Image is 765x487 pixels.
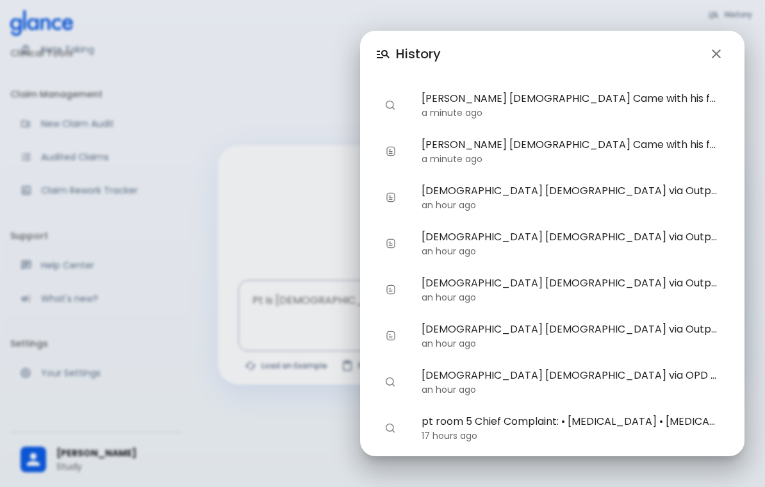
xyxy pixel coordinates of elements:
div: [DEMOGRAPHIC_DATA] [DEMOGRAPHIC_DATA] via Outpatient Department Chief Complaint: • coughing • Sor... [375,174,729,220]
h6: History [396,44,441,64]
time: an hour ago [422,245,476,258]
span: [DEMOGRAPHIC_DATA] [DEMOGRAPHIC_DATA] via Outpatient Department Chief Complaint: • coughing • Sor... [422,229,719,245]
time: an hour ago [422,199,476,211]
time: a minute ago [422,153,482,165]
time: an hour ago [422,291,476,304]
time: 17 hours ago [422,429,477,442]
span: [PERSON_NAME] [DEMOGRAPHIC_DATA] Came with his father he had a lot of soda that made him sick Sto... [422,137,719,153]
div: [PERSON_NAME] [DEMOGRAPHIC_DATA] Came with his father he had a lot of soda that made him sick Sto... [375,82,729,128]
span: [DEMOGRAPHIC_DATA] [DEMOGRAPHIC_DATA] via Outpatient Department Chief Complaint: • coughing • Sor... [422,183,719,199]
div: [PERSON_NAME] [DEMOGRAPHIC_DATA] Came with his father he had a lot of soda that made him sick Sto... [375,128,729,174]
div: pt room 5 Chief Complaint: • [MEDICAL_DATA] • [MEDICAL_DATA] • [GEOGRAPHIC_DATA] • [MEDICAL_DATA]... [375,405,729,451]
div: [DEMOGRAPHIC_DATA] [DEMOGRAPHIC_DATA] via Outpatient Department Chief Complaint: • coughing • Sor... [375,313,729,359]
div: [DEMOGRAPHIC_DATA] [DEMOGRAPHIC_DATA] via Outpatient Department Chief Complaint: • coughing • Sor... [375,267,729,313]
span: [DEMOGRAPHIC_DATA] [DEMOGRAPHIC_DATA] via OPD Chief Complaint: • coughing • Sore throat • Fever H... [422,368,719,383]
span: [DEMOGRAPHIC_DATA] [DEMOGRAPHIC_DATA] via Outpatient Department Chief Complaint: • coughing • Sor... [422,322,719,337]
time: an hour ago [422,337,476,350]
div: [DEMOGRAPHIC_DATA] [DEMOGRAPHIC_DATA] via Outpatient Department Chief Complaint: • coughing • Sor... [375,220,729,267]
time: an hour ago [422,383,476,396]
div: [DEMOGRAPHIC_DATA] [DEMOGRAPHIC_DATA] via OPD Chief Complaint: • coughing • Sore throat • Fever H... [375,359,729,405]
span: [DEMOGRAPHIC_DATA] [DEMOGRAPHIC_DATA] via Outpatient Department Chief Complaint: • coughing • Sor... [422,276,719,291]
span: [PERSON_NAME] [DEMOGRAPHIC_DATA] Came with his father he had a lot of soda that made him sick Sto... [422,91,719,106]
span: pt room 5 Chief Complaint: • [MEDICAL_DATA] • [MEDICAL_DATA] • [GEOGRAPHIC_DATA] • [MEDICAL_DATA]... [422,414,719,429]
time: a minute ago [422,106,482,119]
